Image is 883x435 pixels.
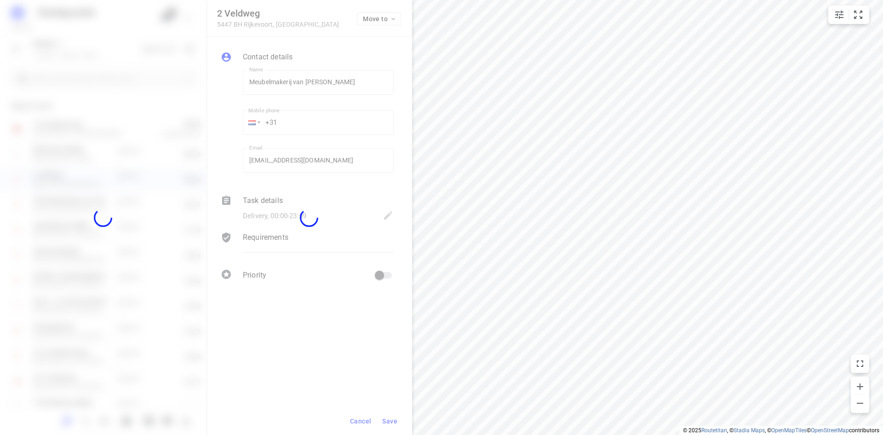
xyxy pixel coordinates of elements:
button: Fit zoom [849,6,867,24]
div: small contained button group [828,6,869,24]
a: OpenStreetMap [811,427,849,434]
a: Stadia Maps [734,427,765,434]
li: © 2025 , © , © © contributors [683,427,879,434]
button: Map settings [830,6,849,24]
a: Routetitan [701,427,727,434]
a: OpenMapTiles [771,427,807,434]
